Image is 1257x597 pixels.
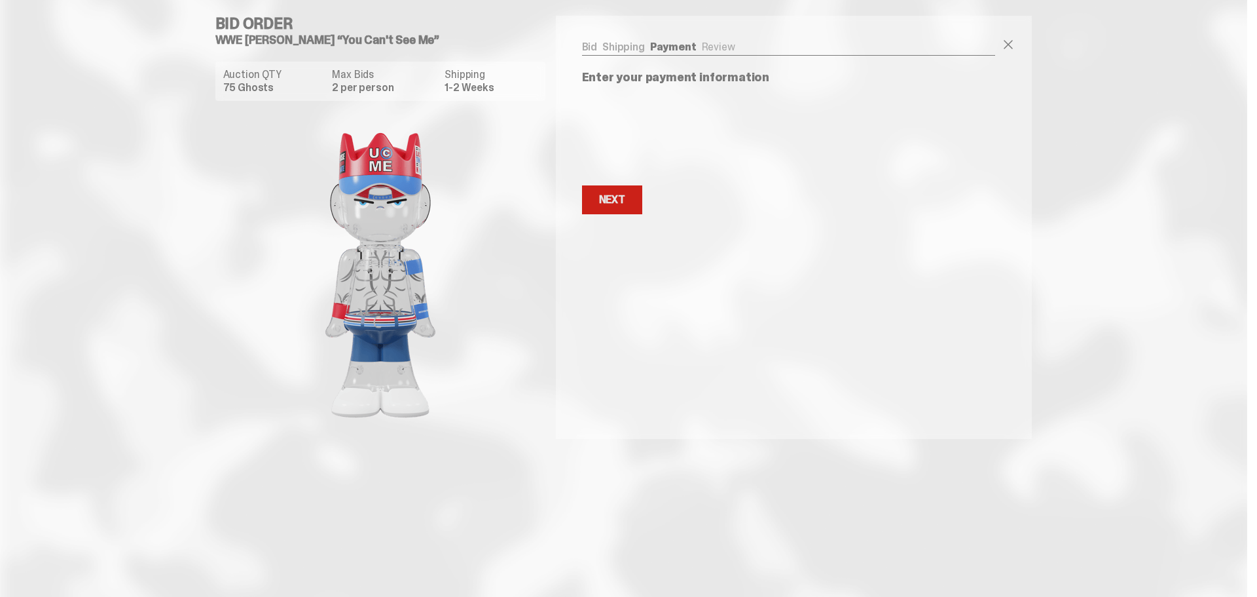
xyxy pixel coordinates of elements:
dt: Auction QTY [223,69,325,80]
dd: 75 Ghosts [223,83,325,93]
dd: 2 per person [332,83,437,93]
iframe: Secure payment input frame [579,91,998,178]
h5: WWE [PERSON_NAME] “You Can't See Me” [215,34,556,46]
p: Enter your payment information [582,71,996,83]
div: Next [599,195,625,205]
dt: Max Bids [332,69,437,80]
a: Bid [582,40,598,54]
h4: Bid Order [215,16,556,31]
img: product image [249,111,511,439]
a: Shipping [602,40,645,54]
a: Payment [650,40,697,54]
button: Next [582,185,642,214]
dd: 1-2 Weeks [445,83,537,93]
dt: Shipping [445,69,537,80]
